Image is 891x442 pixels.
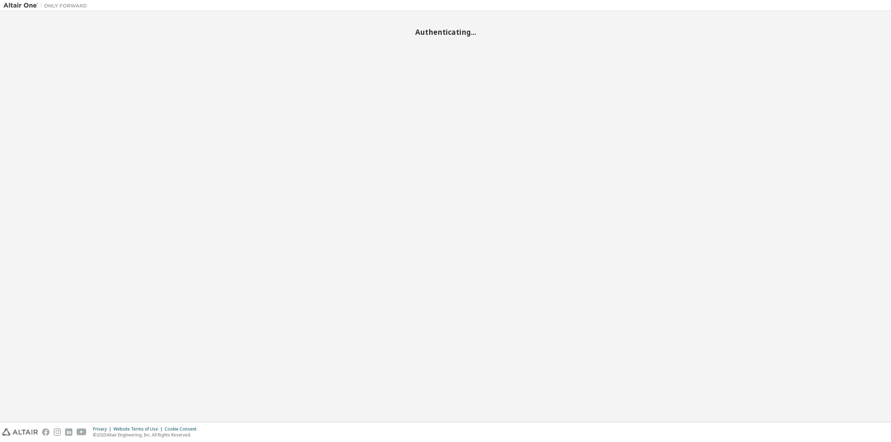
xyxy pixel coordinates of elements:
div: Cookie Consent [165,426,200,432]
div: Privacy [93,426,113,432]
div: Website Terms of Use [113,426,165,432]
img: Altair One [3,2,90,9]
img: altair_logo.svg [2,428,38,436]
img: linkedin.svg [65,428,72,436]
p: © 2025 Altair Engineering, Inc. All Rights Reserved. [93,432,200,438]
h2: Authenticating... [3,27,888,37]
img: facebook.svg [42,428,49,436]
img: instagram.svg [54,428,61,436]
img: youtube.svg [77,428,87,436]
